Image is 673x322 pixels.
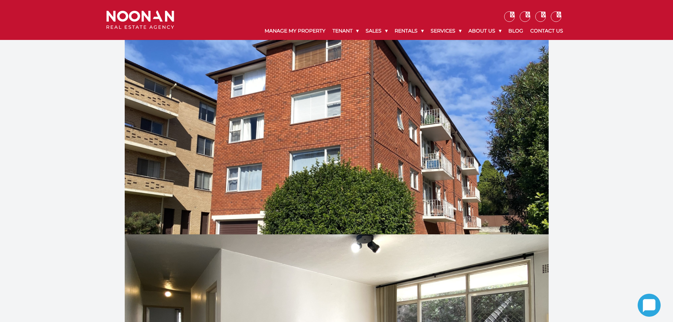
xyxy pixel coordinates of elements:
a: Services [427,22,465,40]
a: Contact Us [527,22,567,40]
img: Noonan Real Estate Agency [106,11,174,29]
a: Tenant [329,22,362,40]
a: Blog [505,22,527,40]
a: About Us [465,22,505,40]
a: Rentals [391,22,427,40]
a: Manage My Property [261,22,329,40]
a: Sales [362,22,391,40]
